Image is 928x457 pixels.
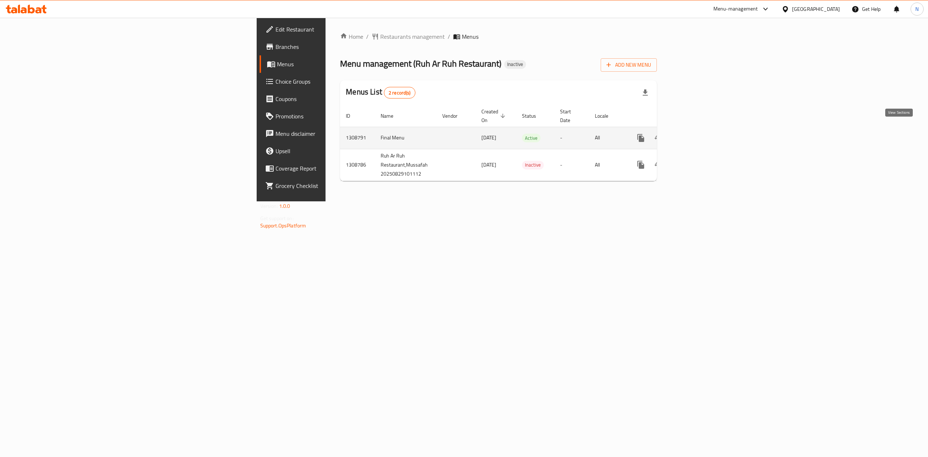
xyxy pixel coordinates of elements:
span: Edit Restaurant [275,25,406,34]
th: Actions [626,105,708,127]
span: Locale [595,112,618,120]
span: 2 record(s) [384,89,415,96]
div: Inactive [504,60,526,69]
td: All [589,127,626,149]
td: All [589,149,626,181]
div: Total records count [384,87,415,98]
span: Promotions [275,112,406,121]
a: Grocery Checklist [260,177,412,194]
a: Support.OpsPlatform [260,221,306,230]
span: 1.0.0 [279,201,290,211]
a: Branches [260,38,412,55]
a: Coupons [260,90,412,108]
span: Get support on: [260,214,294,223]
a: Promotions [260,108,412,125]
span: Branches [275,42,406,51]
td: - [554,149,589,181]
span: Name [381,112,403,120]
div: Menu-management [713,5,758,13]
span: Menu disclaimer [275,129,406,138]
div: Export file [637,84,654,101]
div: [GEOGRAPHIC_DATA] [792,5,840,13]
a: Coverage Report [260,160,412,177]
span: Active [522,134,540,142]
span: Restaurants management [380,32,445,41]
div: Inactive [522,161,544,169]
button: Add New Menu [601,58,657,72]
span: ID [346,112,360,120]
span: Menu management ( Ruh Ar Ruh Restaurant ) [340,55,501,72]
span: Status [522,112,546,120]
span: [DATE] [481,133,496,142]
span: Created On [481,107,507,125]
span: Coupons [275,95,406,103]
table: enhanced table [340,105,708,181]
span: Vendor [442,112,467,120]
nav: breadcrumb [340,32,657,41]
a: Upsell [260,142,412,160]
h2: Menus List [346,87,415,98]
td: - [554,127,589,149]
button: Change Status [650,156,667,173]
a: Choice Groups [260,73,412,90]
span: Add New Menu [606,60,651,70]
a: Edit Restaurant [260,21,412,38]
span: Grocery Checklist [275,181,406,190]
a: Menu disclaimer [260,125,412,142]
span: Menus [277,60,406,68]
button: more [632,129,650,147]
span: Start Date [560,107,580,125]
span: Choice Groups [275,77,406,86]
span: Version: [260,201,278,211]
button: more [632,156,650,173]
span: Menus [462,32,478,41]
span: Inactive [522,161,544,169]
span: Inactive [504,61,526,67]
span: [DATE] [481,160,496,169]
button: Change Status [650,129,667,147]
span: Upsell [275,147,406,155]
span: Coverage Report [275,164,406,173]
li: / [448,32,450,41]
a: Menus [260,55,412,73]
span: N [915,5,919,13]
